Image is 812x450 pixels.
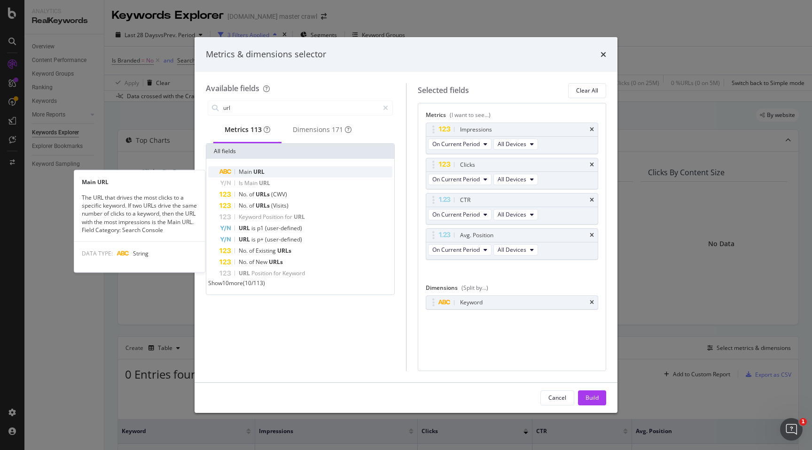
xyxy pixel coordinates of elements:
button: All Devices [493,244,538,256]
div: Keyword [460,298,483,307]
div: Cancel [548,394,566,402]
div: Avg. Position [460,231,493,240]
div: brand label [250,125,262,134]
div: times [590,127,594,132]
span: No. [239,190,249,198]
div: times [601,48,606,61]
button: On Current Period [428,244,492,256]
div: All fields [206,144,394,159]
span: 113 [250,125,262,134]
button: All Devices [493,174,538,185]
button: All Devices [493,209,538,220]
span: (user-defined) [265,224,302,232]
span: URL [253,168,265,176]
button: On Current Period [428,139,492,150]
div: Keywordtimes [426,295,599,310]
span: of [249,202,256,209]
span: of [249,190,256,198]
span: for [285,213,294,221]
span: No. [239,202,249,209]
div: brand label [332,125,343,134]
span: URL [294,213,305,221]
div: Metrics & dimensions selector [206,48,326,61]
span: No. [239,247,249,255]
button: Cancel [540,390,574,405]
span: URLs [269,258,283,266]
span: is [251,224,257,232]
span: for [273,269,282,277]
div: (I want to see...) [450,111,491,119]
span: All Devices [498,246,526,254]
div: Available fields [206,83,259,93]
span: On Current Period [432,140,480,148]
span: Show 10 more [208,279,243,287]
span: URLs [277,247,291,255]
div: times [590,300,594,305]
span: All Devices [498,140,526,148]
div: ClickstimesOn Current PeriodAll Devices [426,158,599,189]
div: times [590,197,594,203]
span: All Devices [498,210,526,218]
span: 171 [332,125,343,134]
span: (Visits) [271,202,289,209]
div: times [590,162,594,168]
span: of [249,247,256,255]
span: p+ [257,235,265,243]
span: (CWV) [271,190,287,198]
span: (user-defined) [265,235,302,243]
span: Keyword [282,269,305,277]
span: On Current Period [432,210,480,218]
span: URL [239,235,251,243]
span: URLs [256,202,271,209]
div: Avg. PositiontimesOn Current PeriodAll Devices [426,228,599,260]
span: On Current Period [432,246,480,254]
span: is [251,235,257,243]
div: Clear All [576,86,598,94]
div: (Split by...) [461,284,488,292]
div: Selected fields [418,85,469,96]
button: On Current Period [428,209,492,220]
span: URL [259,179,270,187]
span: URL [239,269,251,277]
div: Dimensions [293,125,351,134]
button: All Devices [493,139,538,150]
span: All Devices [498,175,526,183]
div: Dimensions [426,284,599,295]
div: Metrics [225,125,270,134]
span: On Current Period [432,175,480,183]
span: Keyword [239,213,263,221]
span: New [256,258,269,266]
div: Clicks [460,160,475,170]
span: Main [239,168,253,176]
span: Position [263,213,285,221]
iframe: Intercom live chat [780,418,803,441]
span: Is [239,179,244,187]
div: modal [195,37,617,413]
span: 1 [799,418,807,426]
div: CTR [460,195,470,205]
div: CTRtimesOn Current PeriodAll Devices [426,193,599,225]
span: Position [251,269,273,277]
div: ImpressionstimesOn Current PeriodAll Devices [426,123,599,154]
div: Main URL [74,178,205,186]
div: The URL that drives the most clicks to a specific keyword. If two URLs drive the same number of c... [74,194,205,234]
span: No. [239,258,249,266]
div: times [590,233,594,238]
span: Existing [256,247,277,255]
input: Search by field name [222,101,379,115]
span: Main [244,179,259,187]
div: Build [586,394,599,402]
span: URL [239,224,251,232]
button: On Current Period [428,174,492,185]
span: p1 [257,224,265,232]
button: Build [578,390,606,405]
button: Clear All [568,83,606,98]
span: URLs [256,190,271,198]
div: Metrics [426,111,599,123]
span: ( 10 / 113 ) [243,279,265,287]
span: of [249,258,256,266]
div: Impressions [460,125,492,134]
